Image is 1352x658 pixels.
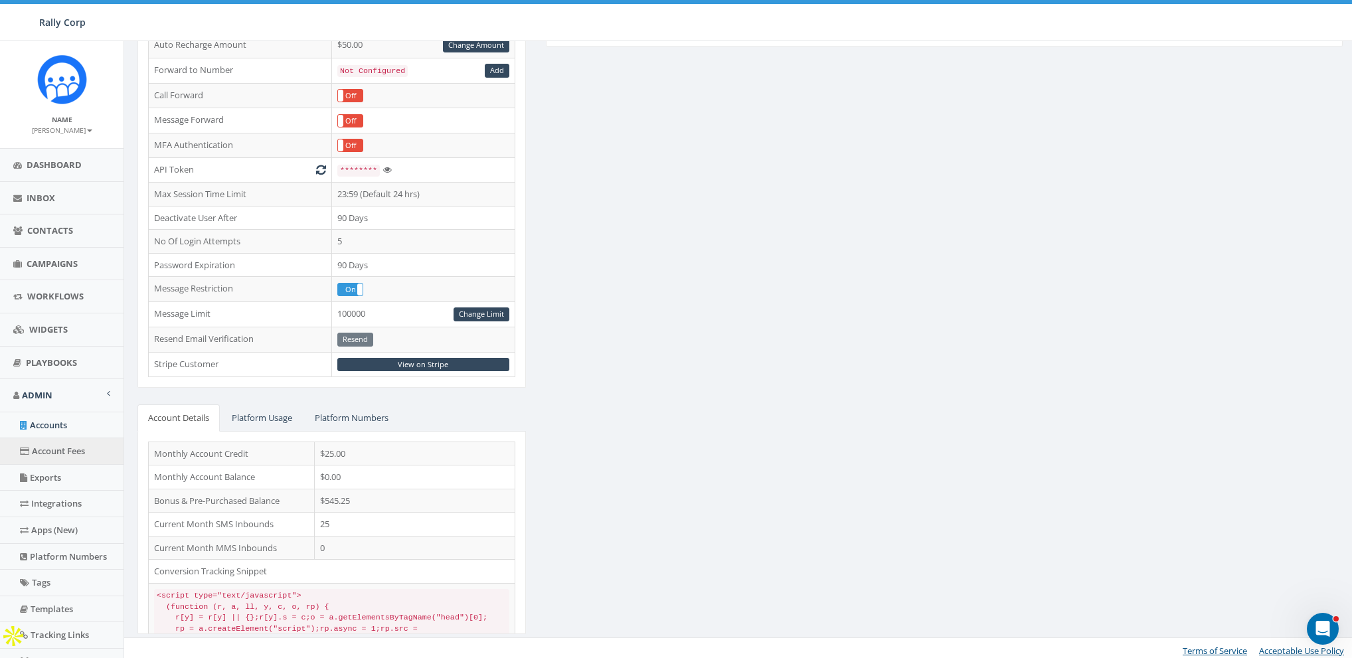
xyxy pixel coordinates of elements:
td: $0.00 [315,465,515,489]
div: OnOff [337,283,363,296]
a: View on Stripe [337,358,509,372]
td: Monthly Account Balance [149,465,315,489]
div: OnOff [337,89,363,102]
td: Call Forward [149,83,332,108]
td: MFA Authentication [149,133,332,158]
td: Current Month MMS Inbounds [149,536,315,560]
span: Inbox [27,192,55,204]
td: 5 [331,230,515,254]
span: Campaigns [27,258,78,270]
td: No Of Login Attempts [149,230,332,254]
a: Account Details [137,404,220,432]
td: $25.00 [315,442,515,465]
td: 25 [315,513,515,536]
a: Acceptable Use Policy [1259,645,1344,657]
td: $50.00 [331,33,515,58]
td: 90 Days [331,206,515,230]
td: Current Month SMS Inbounds [149,513,315,536]
td: 0 [315,536,515,560]
i: Generate New Token [316,165,326,174]
a: [PERSON_NAME] [32,123,92,135]
td: 23:59 (Default 24 hrs) [331,183,515,206]
a: Platform Usage [221,404,303,432]
td: Password Expiration [149,253,332,277]
span: Playbooks [26,357,77,369]
a: Terms of Service [1183,645,1247,657]
td: API Token [149,158,332,183]
td: Message Restriction [149,277,332,302]
td: $545.25 [315,489,515,513]
span: Workflows [27,290,84,302]
td: Monthly Account Credit [149,442,315,465]
a: Change Amount [443,39,509,52]
div: OnOff [337,139,363,152]
a: Add [485,64,509,78]
td: Forward to Number [149,58,332,83]
label: On [338,284,363,295]
span: Contacts [27,224,73,236]
td: Conversion Tracking Snippet [149,560,515,584]
td: Max Session Time Limit [149,183,332,206]
td: 90 Days [331,253,515,277]
td: Deactivate User After [149,206,332,230]
td: Stripe Customer [149,352,332,377]
iframe: Intercom live chat [1307,613,1339,645]
span: Widgets [29,323,68,335]
td: Bonus & Pre-Purchased Balance [149,489,315,513]
a: Change Limit [454,307,509,321]
label: Off [338,115,363,127]
img: Icon_1.png [37,54,87,104]
a: Platform Numbers [304,404,399,432]
small: Name [52,115,72,124]
td: Message Forward [149,108,332,133]
span: Admin [22,389,52,401]
td: 100000 [331,301,515,327]
label: Off [338,139,363,151]
code: Not Configured [337,65,408,77]
span: Dashboard [27,159,82,171]
label: Off [338,90,363,102]
td: Message Limit [149,301,332,327]
small: [PERSON_NAME] [32,125,92,135]
span: Rally Corp [39,16,86,29]
td: Auto Recharge Amount [149,33,332,58]
div: OnOff [337,114,363,127]
td: Resend Email Verification [149,327,332,352]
